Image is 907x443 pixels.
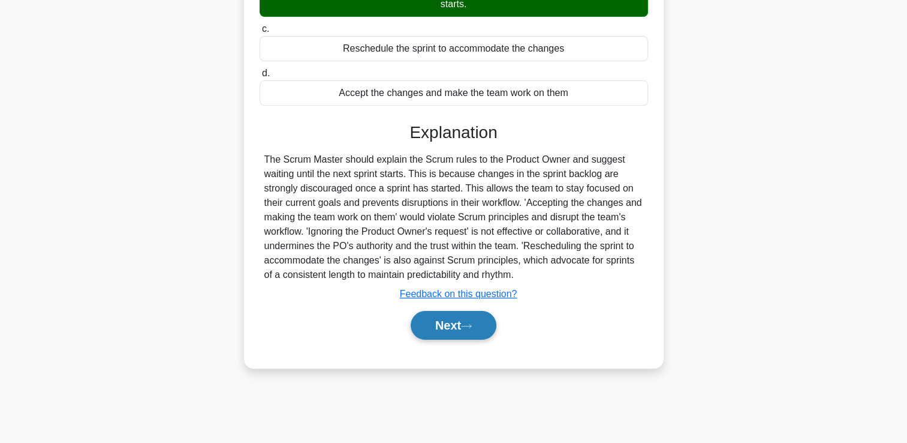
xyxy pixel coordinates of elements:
[262,23,269,34] span: c.
[264,152,643,282] div: The Scrum Master should explain the Scrum rules to the Product Owner and suggest waiting until th...
[260,36,648,61] div: Reschedule the sprint to accommodate the changes
[400,289,517,299] a: Feedback on this question?
[260,80,648,106] div: Accept the changes and make the team work on them
[411,311,496,340] button: Next
[267,122,641,143] h3: Explanation
[262,68,270,78] span: d.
